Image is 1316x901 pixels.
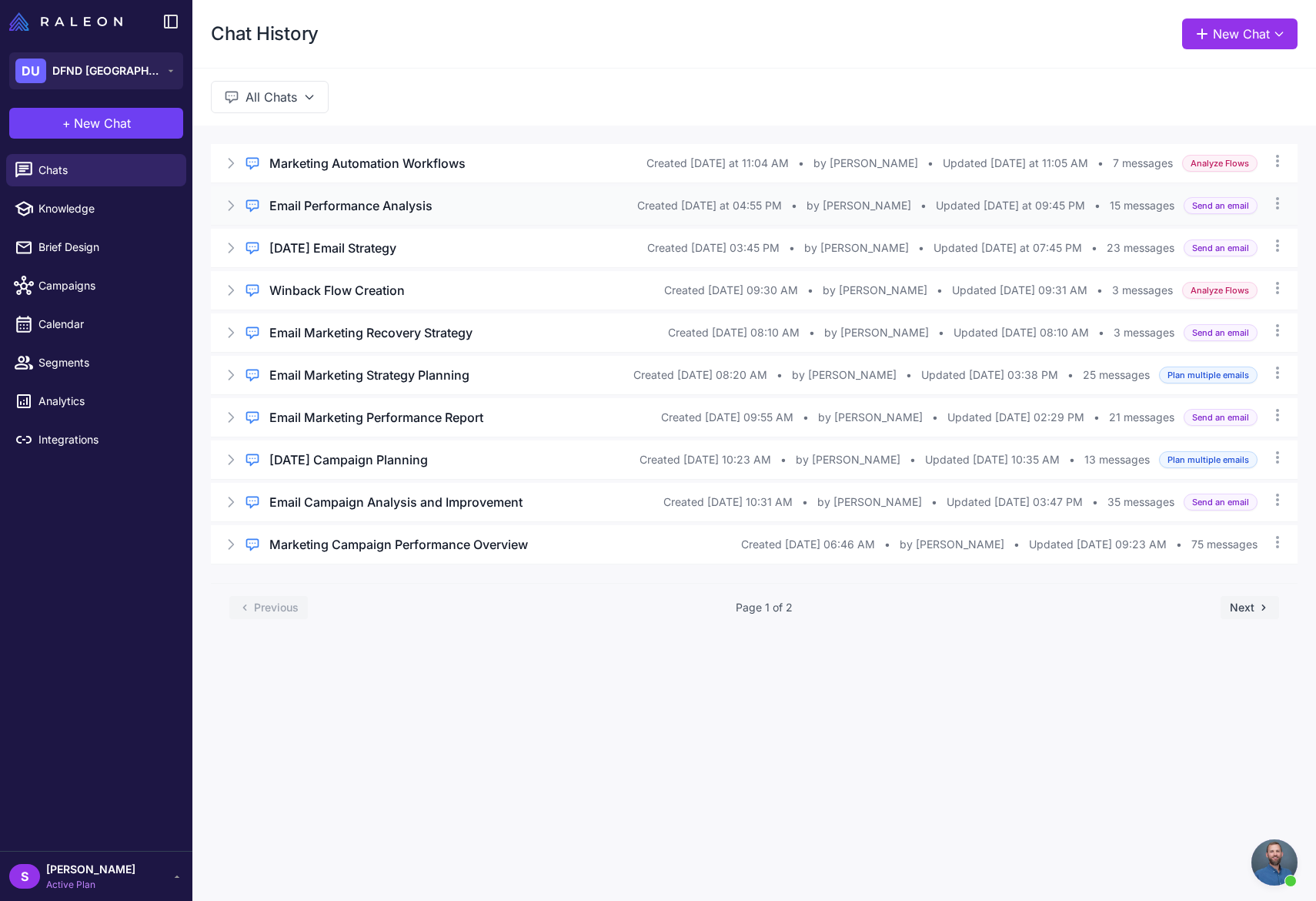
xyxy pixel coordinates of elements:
span: Created [DATE] 10:23 AM [640,451,771,468]
span: • [884,536,890,553]
span: • [937,282,943,299]
span: Created [DATE] 03:45 PM [647,239,780,256]
span: 25 messages [1083,367,1150,384]
span: 3 messages [1114,324,1174,341]
button: Next [1221,596,1279,619]
span: by [PERSON_NAME] [792,367,897,384]
span: Send an email [1184,409,1258,427]
span: Updated [DATE] 08:10 AM [954,324,1089,341]
h3: [DATE] Campaign Planning [269,450,428,469]
span: Updated [DATE] at 07:45 PM [934,239,1082,256]
span: by [PERSON_NAME] [817,494,922,511]
span: Active Plan [46,878,135,892]
span: Created [DATE] at 11:04 AM [646,155,789,172]
span: by [PERSON_NAME] [804,239,909,256]
span: Created [DATE] 10:31 AM [663,494,793,511]
span: Send an email [1184,324,1258,342]
span: Updated [DATE] 03:38 PM [921,367,1058,384]
span: • [927,155,934,172]
span: Knowledge [38,200,174,217]
a: Knowledge [6,193,186,225]
h3: Marketing Campaign Performance Overview [269,535,528,554]
span: by [PERSON_NAME] [813,155,918,172]
span: Plan multiple emails [1159,451,1258,469]
span: Analyze Flows [1182,282,1258,300]
span: • [1069,451,1075,468]
a: Campaigns [6,270,186,302]
h3: [DATE] Email Strategy [269,239,396,257]
span: 15 messages [1110,197,1174,214]
span: Created [DATE] 09:30 AM [664,282,798,299]
span: by [PERSON_NAME] [807,197,911,214]
a: Analytics [6,385,186,417]
span: Updated [DATE] at 09:45 PM [936,197,1085,214]
span: • [918,239,924,256]
h1: Chat History [211,22,319,46]
span: • [802,494,808,511]
span: • [791,197,797,214]
span: 3 messages [1112,282,1173,299]
div: S [9,864,40,889]
span: Updated [DATE] 10:35 AM [925,451,1060,468]
button: New Chat [1182,18,1298,49]
span: • [1094,409,1100,426]
span: by [PERSON_NAME] [796,451,900,468]
a: Segments [6,347,186,379]
span: • [938,324,944,341]
span: by [PERSON_NAME] [823,282,927,299]
img: Raleon Logo [9,12,122,31]
h3: Email Marketing Strategy Planning [269,366,469,384]
span: • [798,155,804,172]
span: 7 messages [1113,155,1173,172]
span: Created [DATE] at 04:55 PM [637,197,782,214]
span: Created [DATE] 09:55 AM [661,409,793,426]
h3: Email Campaign Analysis and Improvement [269,493,523,511]
h3: Email Marketing Recovery Strategy [269,323,473,342]
span: • [807,282,813,299]
span: • [906,367,912,384]
span: Updated [DATE] 03:47 PM [947,494,1083,511]
a: Integrations [6,424,186,456]
button: +New Chat [9,108,183,139]
span: 21 messages [1109,409,1174,426]
span: • [780,451,787,468]
span: • [1092,494,1098,511]
span: • [920,197,927,214]
a: Raleon Logo [9,12,129,31]
h3: Email Marketing Performance Report [269,408,483,427]
h3: Winback Flow Creation [269,281,405,300]
h3: Email Performance Analysis [269,196,433,215]
span: [PERSON_NAME] [46,861,135,878]
span: Send an email [1184,239,1258,257]
span: Send an email [1184,197,1258,215]
span: Page 1 of 2 [736,599,793,616]
span: Send an email [1184,494,1258,511]
a: Open chat [1251,839,1298,886]
span: • [1097,155,1104,172]
span: by [PERSON_NAME] [818,409,923,426]
button: All Chats [211,81,329,113]
span: • [803,409,809,426]
span: Analyze Flows [1182,155,1258,172]
span: Chats [38,162,174,179]
span: • [1097,282,1103,299]
span: • [1067,367,1074,384]
span: 13 messages [1084,451,1150,468]
span: Analytics [38,393,174,410]
span: Updated [DATE] 09:23 AM [1029,536,1167,553]
span: Integrations [38,431,174,448]
span: Updated [DATE] 09:31 AM [952,282,1087,299]
button: DUDFND [GEOGRAPHIC_DATA] [9,52,183,89]
span: • [1176,536,1182,553]
span: • [931,494,937,511]
span: 75 messages [1191,536,1258,553]
a: Brief Design [6,231,186,263]
span: + [62,114,71,132]
span: Created [DATE] 08:10 AM [668,324,800,341]
span: • [932,409,938,426]
span: Plan multiple emails [1159,367,1258,384]
span: • [1014,536,1020,553]
a: Calendar [6,308,186,340]
span: • [1094,197,1101,214]
span: New Chat [74,114,131,132]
